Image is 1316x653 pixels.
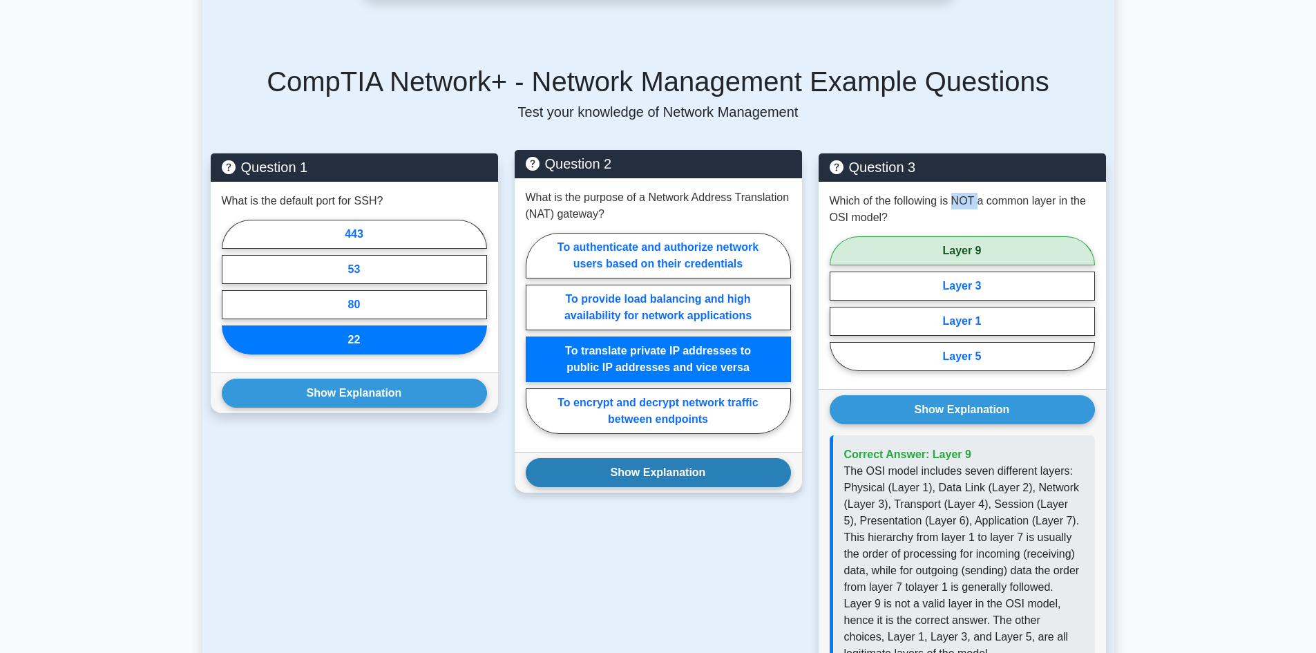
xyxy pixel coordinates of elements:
h5: CompTIA Network+ - Network Management Example Questions [211,65,1106,98]
label: Layer 9 [830,236,1095,265]
label: To provide load balancing and high availability for network applications [526,285,791,330]
label: To authenticate and authorize network users based on their credentials [526,233,791,278]
button: Show Explanation [830,395,1095,424]
h5: Question 3 [830,159,1095,176]
label: Layer 1 [830,307,1095,336]
h5: Question 2 [526,155,791,172]
button: Show Explanation [526,458,791,487]
label: To translate private IP addresses to public IP addresses and vice versa [526,337,791,382]
p: Test your knowledge of Network Management [211,104,1106,120]
label: 443 [222,220,487,249]
p: What is the default port for SSH? [222,193,383,209]
label: 53 [222,255,487,284]
label: Layer 3 [830,272,1095,301]
label: To encrypt and decrypt network traffic between endpoints [526,388,791,434]
label: 22 [222,325,487,354]
p: Which of the following is NOT a common layer in the OSI model? [830,193,1095,226]
p: What is the purpose of a Network Address Translation (NAT) gateway? [526,189,791,223]
label: Layer 5 [830,342,1095,371]
span: Correct Answer: Layer 9 [844,448,971,460]
label: 80 [222,290,487,319]
button: Show Explanation [222,379,487,408]
h5: Question 1 [222,159,487,176]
